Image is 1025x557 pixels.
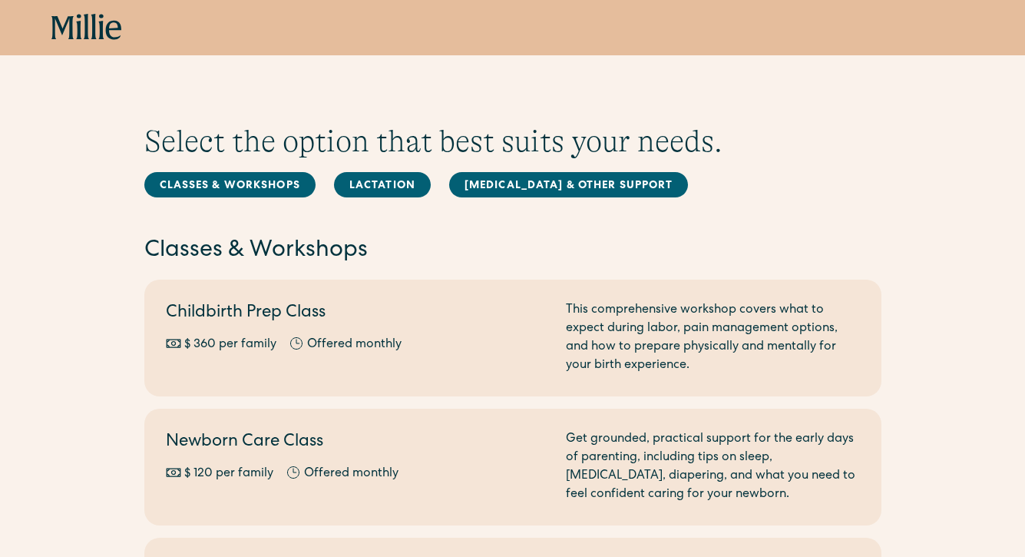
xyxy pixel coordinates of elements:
a: [MEDICAL_DATA] & Other Support [449,172,689,197]
a: Childbirth Prep Class$ 360 per familyOffered monthlyThis comprehensive workshop covers what to ex... [144,280,881,396]
div: $ 120 per family [184,465,273,483]
div: Offered monthly [307,336,402,354]
a: Classes & Workshops [144,172,316,197]
div: This comprehensive workshop covers what to expect during labor, pain management options, and how ... [566,301,860,375]
h2: Classes & Workshops [144,235,881,267]
div: $ 360 per family [184,336,276,354]
h2: Newborn Care Class [166,430,547,456]
a: Newborn Care Class$ 120 per familyOffered monthlyGet grounded, practical support for the early da... [144,409,881,526]
div: Offered monthly [304,465,398,483]
a: Lactation [334,172,431,197]
div: Get grounded, practical support for the early days of parenting, including tips on sleep, [MEDICA... [566,430,860,504]
h2: Childbirth Prep Class [166,301,547,327]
